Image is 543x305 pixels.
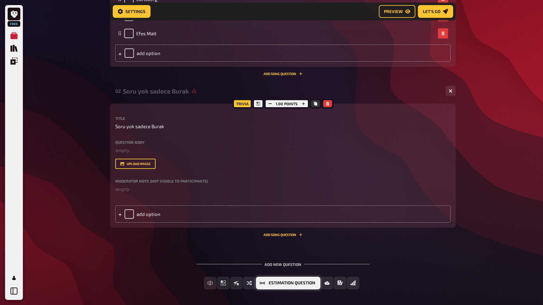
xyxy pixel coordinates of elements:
[418,5,453,18] button: Let's go
[347,277,359,289] button: Offline Question
[334,277,346,289] button: Prose (Long text)
[269,281,315,285] span: Estimation Question
[243,277,256,289] button: Sorting Question
[232,99,252,109] div: Trivia
[230,277,243,289] button: True / False
[264,233,303,237] button: Add Song question
[8,42,20,55] a: Quiz Library
[311,100,320,107] button: Copy
[115,123,164,130] span: Soru yok sadece Burak
[8,22,20,26] span: Free
[115,205,451,223] div: add option
[423,9,440,14] span: Let's go
[264,99,309,109] div: 1.00 points
[379,5,415,18] button: Preview
[264,72,303,76] button: Add Song question
[136,31,157,36] span: Efes Malt
[123,87,440,95] div: Soru yok sadece Burak
[115,179,451,183] label: Moderator Note (not visible to participants)
[384,9,403,14] span: Preview
[113,5,151,18] button: Settings
[197,252,369,272] div: Add new question
[204,277,217,289] button: Free Text Input
[115,45,451,62] div: add option
[115,140,451,144] label: Question body
[8,272,20,284] a: Profile
[217,277,230,289] button: Multiple Choice
[321,277,333,289] button: Image Answer
[125,9,145,14] span: Settings
[115,88,120,94] div: 02
[115,116,451,120] label: Title
[256,277,320,289] button: Estimation Question
[115,159,156,169] button: upload image
[8,29,20,42] a: My Quizzes
[8,55,20,67] a: Overlays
